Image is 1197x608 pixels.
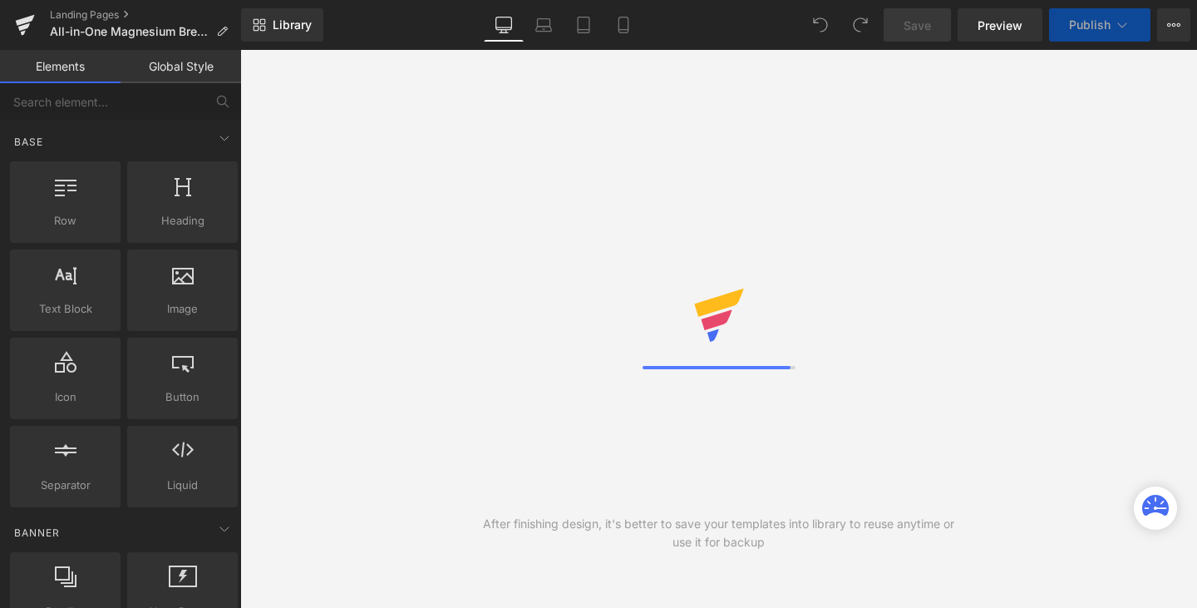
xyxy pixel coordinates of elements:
[132,477,233,494] span: Liquid
[132,300,233,318] span: Image
[15,477,116,494] span: Separator
[978,17,1022,34] span: Preview
[273,17,312,32] span: Library
[15,388,116,406] span: Icon
[484,8,524,42] a: Desktop
[50,25,209,38] span: All-in-One Magnesium Breakthrough™️ Reset
[15,300,116,318] span: Text Block
[480,515,958,551] div: After finishing design, it's better to save your templates into library to reuse anytime or use i...
[241,8,323,42] a: New Library
[15,212,116,230] span: Row
[1069,18,1111,32] span: Publish
[132,212,233,230] span: Heading
[50,8,241,22] a: Landing Pages
[121,50,241,83] a: Global Style
[904,17,931,34] span: Save
[1157,8,1190,42] button: More
[12,134,45,150] span: Base
[524,8,564,42] a: Laptop
[804,8,837,42] button: Undo
[844,8,877,42] button: Redo
[564,8,603,42] a: Tablet
[132,388,233,406] span: Button
[603,8,643,42] a: Mobile
[958,8,1042,42] a: Preview
[12,525,62,541] span: Banner
[1049,8,1150,42] button: Publish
